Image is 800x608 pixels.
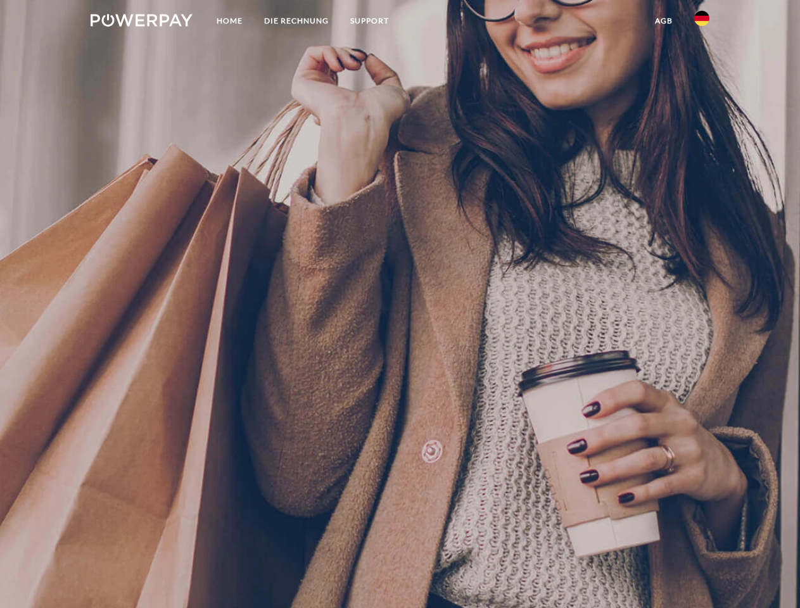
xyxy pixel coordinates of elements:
[253,9,340,32] a: DIE RECHNUNG
[644,9,683,32] a: agb
[340,9,400,32] a: SUPPORT
[694,11,709,26] img: de
[206,9,253,32] a: Home
[91,14,193,27] img: logo-powerpay-white.svg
